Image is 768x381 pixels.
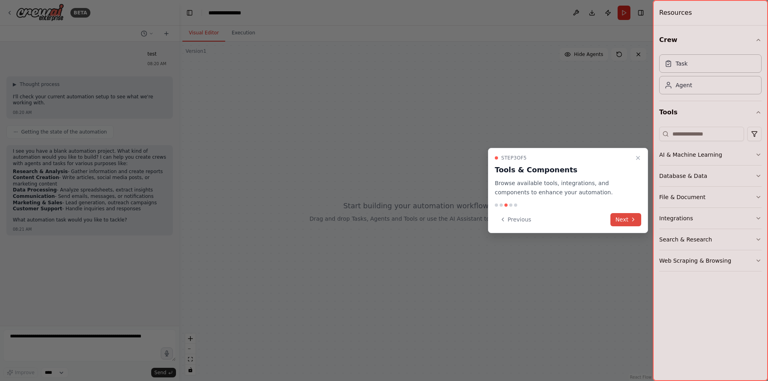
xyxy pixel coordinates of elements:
button: Close walkthrough [633,153,643,163]
h3: Tools & Components [495,164,632,176]
button: Next [610,213,641,226]
p: Browse available tools, integrations, and components to enhance your automation. [495,179,632,197]
button: Hide left sidebar [184,7,195,18]
span: Step 3 of 5 [501,155,527,161]
button: Previous [495,213,536,226]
